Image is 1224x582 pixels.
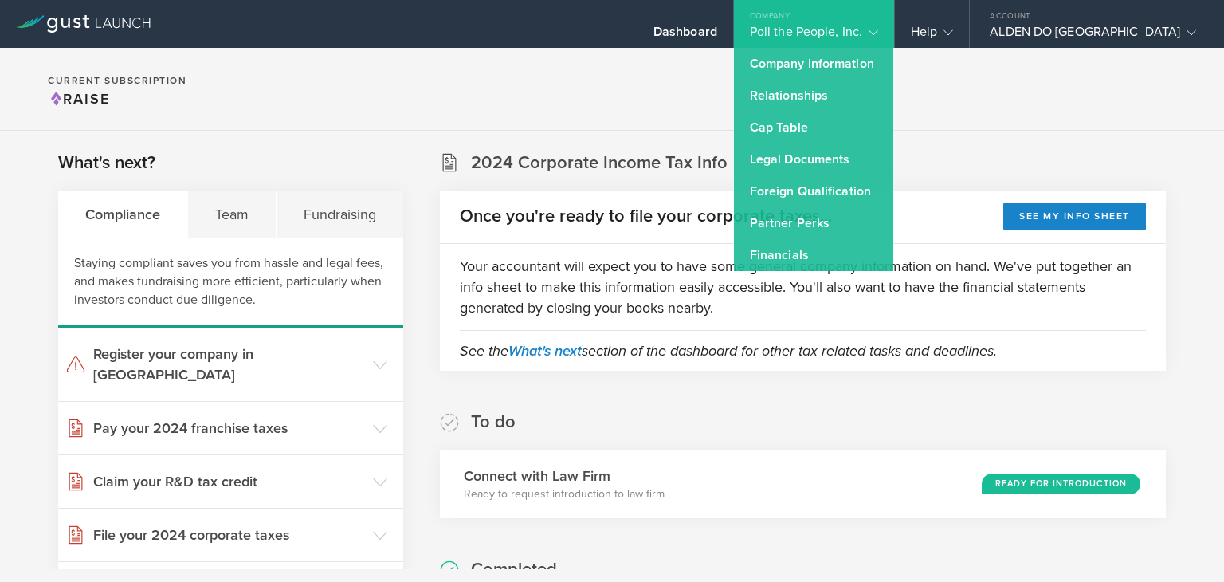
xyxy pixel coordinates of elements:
div: Help [911,24,953,48]
h2: Once you're ready to file your corporate taxes... [460,205,832,228]
div: Compliance [58,191,188,238]
div: Fundraising [277,191,403,238]
em: See the section of the dashboard for other tax related tasks and deadlines. [460,342,997,360]
button: See my info sheet [1003,203,1146,230]
div: Ready for Introduction [982,474,1140,494]
h3: Pay your 2024 franchise taxes [93,418,365,438]
h2: To do [471,411,516,434]
span: Raise [48,90,110,108]
p: Your accountant will expect you to have some general company information on hand. We've put toget... [460,256,1146,318]
h2: Completed [471,558,557,581]
h2: What's next? [58,151,155,175]
h3: Connect with Law Firm [464,466,665,486]
h3: Register your company in [GEOGRAPHIC_DATA] [93,344,365,385]
h2: Current Subscription [48,76,186,85]
div: Connect with Law FirmReady to request introduction to law firmReady for Introduction [440,450,1166,518]
p: Ready to request introduction to law firm [464,486,665,502]
div: Dashboard [653,24,717,48]
a: What's next [508,342,582,360]
div: Staying compliant saves you from hassle and legal fees, and makes fundraising more efficient, par... [58,238,403,328]
h2: 2024 Corporate Income Tax Info [471,151,728,175]
h3: Claim your R&D tax credit [93,471,365,492]
h3: File your 2024 corporate taxes [93,525,365,545]
div: ALDEN DO [GEOGRAPHIC_DATA] [990,24,1196,48]
div: Team [188,191,277,238]
div: Poll the People, Inc. [750,24,878,48]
